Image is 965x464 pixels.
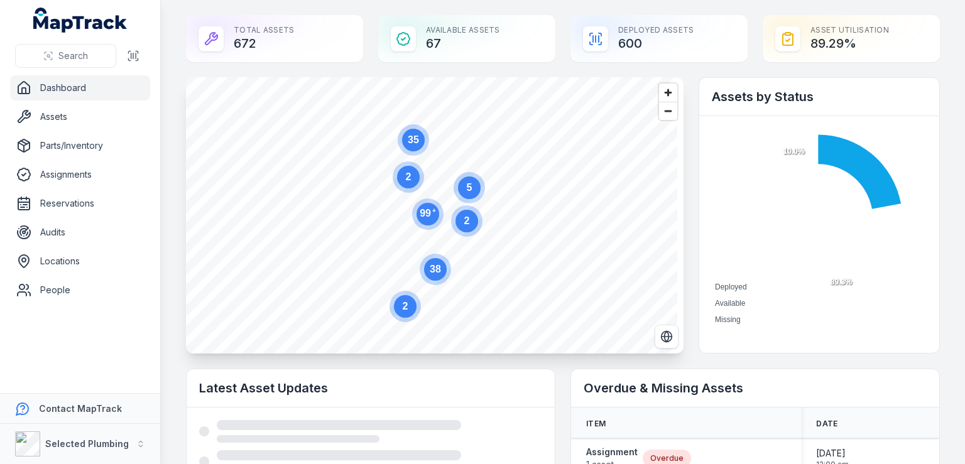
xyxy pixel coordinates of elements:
[816,447,849,460] span: [DATE]
[715,283,747,291] span: Deployed
[584,379,927,397] h2: Overdue & Missing Assets
[403,301,408,311] text: 2
[816,419,837,429] span: Date
[33,8,128,33] a: MapTrack
[15,44,116,68] button: Search
[430,264,441,274] text: 38
[655,325,679,348] button: Switch to Satellite View
[58,50,88,62] span: Search
[586,419,606,429] span: Item
[39,403,122,414] strong: Contact MapTrack
[408,134,419,145] text: 35
[10,220,150,245] a: Audits
[715,299,745,308] span: Available
[45,438,129,449] strong: Selected Plumbing
[659,102,677,120] button: Zoom out
[659,84,677,102] button: Zoom in
[467,182,472,193] text: 5
[10,104,150,129] a: Assets
[420,207,436,219] text: 99
[186,77,677,353] canvas: Map
[464,215,470,226] text: 2
[406,171,412,182] text: 2
[586,446,638,458] strong: Assignment
[10,278,150,303] a: People
[432,207,436,214] tspan: +
[10,133,150,158] a: Parts/Inventory
[10,162,150,187] a: Assignments
[712,88,927,105] h2: Assets by Status
[715,315,741,324] span: Missing
[10,75,150,100] a: Dashboard
[10,249,150,274] a: Locations
[199,379,542,397] h2: Latest Asset Updates
[10,191,150,216] a: Reservations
